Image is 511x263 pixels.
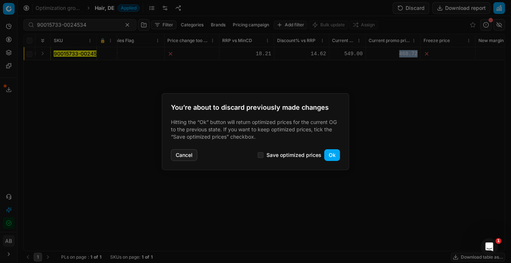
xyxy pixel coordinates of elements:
[171,102,340,113] h2: You’re about to discard previously made changes
[324,149,340,161] button: Ok
[258,152,264,158] input: Save optimized prices
[496,238,501,244] span: 1
[171,149,197,161] button: Cancel
[171,119,340,140] p: Hitting the “Ok” button will return optimized prices for the current OG to the previous state. If...
[266,153,321,158] label: Save optimized prices
[481,238,498,256] iframe: Intercom live chat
